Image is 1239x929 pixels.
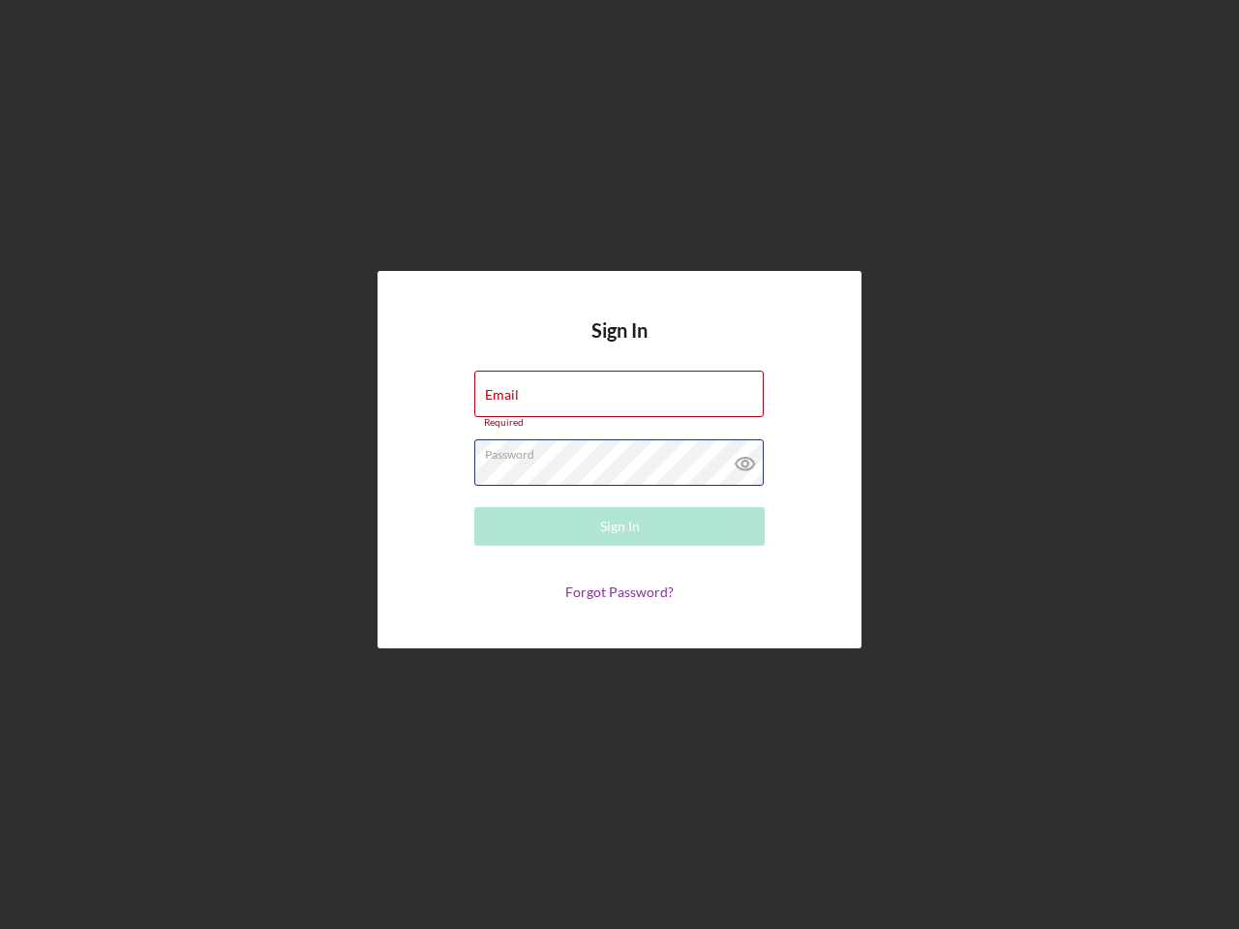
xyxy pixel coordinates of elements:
a: Forgot Password? [565,584,674,600]
button: Sign In [474,507,765,546]
label: Password [485,440,764,462]
div: Sign In [600,507,640,546]
div: Required [474,417,765,429]
h4: Sign In [591,319,648,371]
label: Email [485,387,519,403]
